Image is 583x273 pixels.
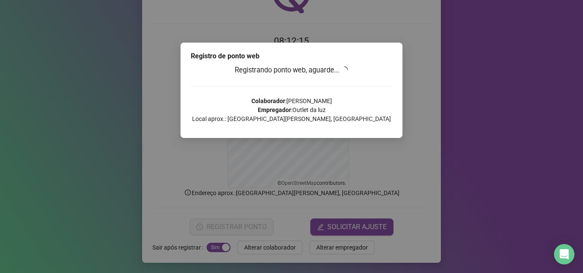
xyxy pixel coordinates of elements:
[554,244,574,264] div: Open Intercom Messenger
[191,97,392,124] p: : [PERSON_NAME] : Outlet da luz Local aprox.: [GEOGRAPHIC_DATA][PERSON_NAME], [GEOGRAPHIC_DATA]
[258,106,291,113] strong: Empregador
[191,65,392,76] h3: Registrando ponto web, aguarde...
[251,98,285,104] strong: Colaborador
[341,66,348,73] span: loading
[191,51,392,61] div: Registro de ponto web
